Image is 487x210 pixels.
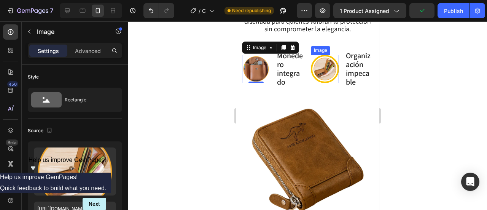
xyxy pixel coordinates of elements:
div: 450 [7,81,18,87]
div: Beta [6,139,18,146]
p: 7 [50,6,53,15]
span: / [199,7,201,15]
div: Source [28,126,54,136]
p: Image [37,27,102,36]
button: 7 [3,3,57,18]
div: Open Intercom Messenger [461,173,479,191]
img: preview-image [34,147,116,196]
div: Rectangle [65,91,111,109]
div: Undo/Redo [143,3,174,18]
button: Publish [438,3,469,18]
p: Settings [38,47,59,55]
button: Show survey - Help us improve GemPages! [29,157,107,173]
img: image_demo.jpg [12,79,131,199]
span: Help us improve GemPages! [29,157,107,163]
p: Advanced [75,47,101,55]
button: 1 product assigned [333,3,406,18]
div: Style [28,74,39,80]
div: Publish [444,7,463,15]
span: 1 product assigned [340,7,389,15]
span: Need republishing [232,7,271,14]
iframe: Design area [236,21,379,210]
span: Copy of KANGAROOVAULT ELITE-Product Page [202,7,206,15]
